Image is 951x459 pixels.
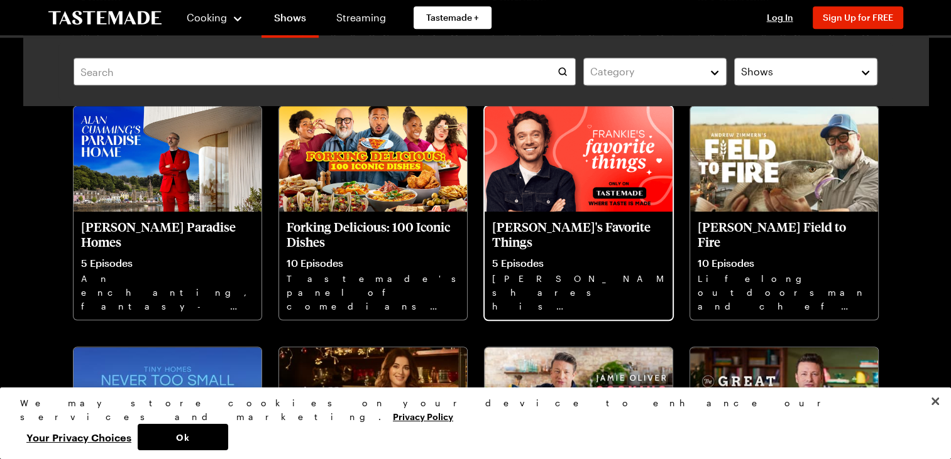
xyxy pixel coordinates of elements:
[583,58,727,85] button: Category
[287,219,459,249] p: Forking Delicious: 100 Iconic Dishes
[81,219,254,249] p: [PERSON_NAME] Paradise Homes
[426,11,479,24] span: Tastemade +
[823,12,893,23] span: Sign Up for FREE
[279,106,467,212] img: Forking Delicious: 100 Iconic Dishes
[20,396,920,424] div: We may store cookies on your device to enhance our services and marketing.
[74,106,261,320] a: Alan Cumming's Paradise Homes[PERSON_NAME] Paradise Homes5 EpisodesAn enchanting, fantasy-filled ...
[734,58,877,85] button: Shows
[287,257,459,269] p: 10 Episodes
[921,387,949,415] button: Close
[187,11,227,23] span: Cooking
[187,3,244,33] button: Cooking
[690,106,878,212] img: Andrew Zimmern's Field to Fire
[492,257,665,269] p: 5 Episodes
[813,6,903,29] button: Sign Up for FREE
[81,257,254,269] p: 5 Episodes
[20,424,138,450] button: Your Privacy Choices
[74,106,261,212] img: Alan Cumming's Paradise Homes
[485,106,673,212] img: Frankie's Favorite Things
[279,347,467,453] img: Nigella Lawson's Cook, Eat, Repeat
[755,11,805,24] button: Log In
[690,106,878,320] a: Andrew Zimmern's Field to Fire[PERSON_NAME] Field to Fire10 EpisodesLifelong outdoorsman and chef...
[698,272,871,312] p: Lifelong outdoorsman and chef [PERSON_NAME] heads back into the field to source his favorite prot...
[261,3,319,38] a: Shows
[279,106,467,320] a: Forking Delicious: 100 Iconic DishesForking Delicious: 100 Iconic Dishes10 EpisodesTastemade's pa...
[74,58,576,85] input: Search
[485,106,673,320] a: Frankie's Favorite Things[PERSON_NAME]'s Favorite Things5 Episodes[PERSON_NAME] shares his favori...
[492,272,665,312] p: [PERSON_NAME] shares his favorite things to start your holidays off right.
[48,11,162,25] a: To Tastemade Home Page
[741,64,773,79] span: Shows
[485,347,673,453] img: Jamie Oliver: Cooking for Less
[74,347,261,453] img: Tiny Homes: Never Too Small
[698,257,871,269] p: 10 Episodes
[20,396,920,450] div: Privacy
[698,219,871,249] p: [PERSON_NAME] Field to Fire
[690,347,878,453] img: The Great Cookbook Challenge with Jamie Oliver
[767,12,793,23] span: Log In
[590,64,701,79] div: Category
[287,272,459,312] p: Tastemade's panel of comedians and food icons judge and debate [DATE] top 100 iconic dishes as vo...
[393,410,453,422] a: More information about your privacy, opens in a new tab
[414,6,492,29] a: Tastemade +
[492,219,665,249] p: [PERSON_NAME]'s Favorite Things
[138,424,228,450] button: Ok
[81,272,254,312] p: An enchanting, fantasy-filled property series where [PERSON_NAME] around incredible homes around ...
